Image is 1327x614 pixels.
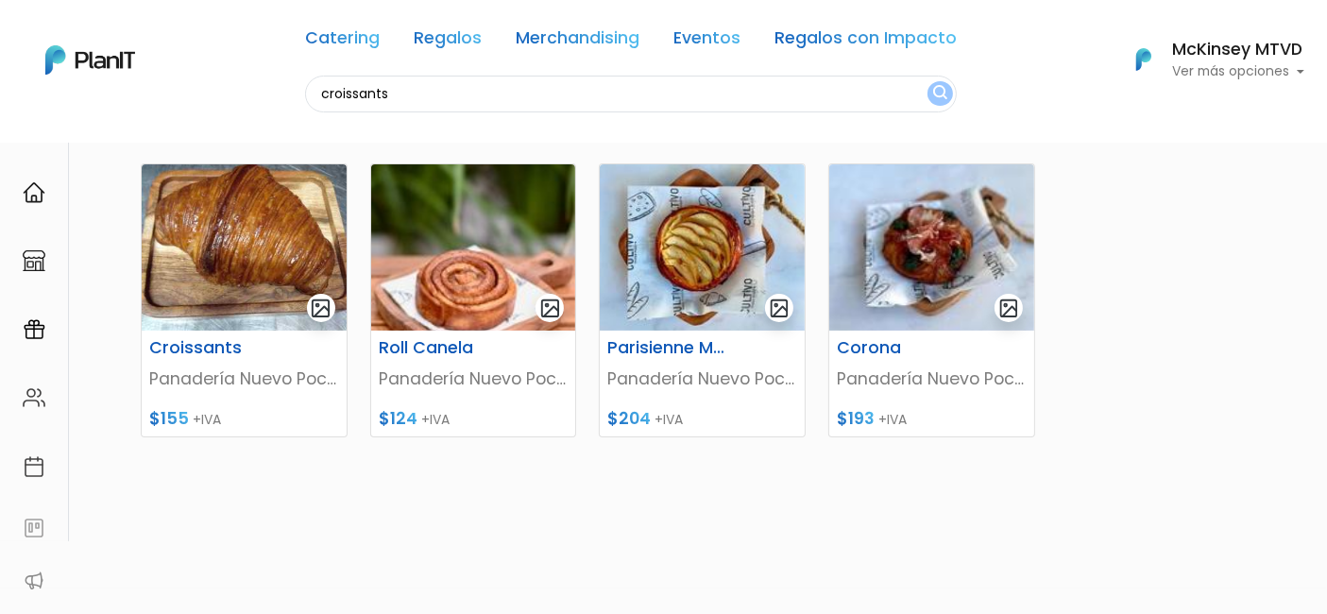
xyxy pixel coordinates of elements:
[149,407,189,430] span: $155
[933,85,947,103] img: search_button-432b6d5273f82d61273b3651a40e1bd1b912527efae98b1b7a1b2c0702e16a8d.svg
[1123,39,1165,80] img: PlanIt Logo
[596,338,738,358] h6: Parisienne Manzana
[370,163,577,437] a: gallery-light Roll Canela Panadería Nuevo Pocitos $124 +IVA
[1112,35,1304,84] button: PlanIt Logo McKinsey MTVD Ver más opciones
[600,164,805,331] img: thumb_WhatsApp_Image_2025-07-17_at_17.30.52__1_.jpeg
[23,386,45,409] img: people-662611757002400ad9ed0e3c099ab2801c6687ba6c219adb57efc949bc21e19d.svg
[655,410,683,429] span: +IVA
[141,163,348,437] a: gallery-light Croissants Panadería Nuevo Pocitos $155 +IVA
[878,410,907,429] span: +IVA
[828,163,1035,437] a: gallery-light Corona Panadería Nuevo Pocitos $193 +IVA
[305,30,380,53] a: Catering
[1172,65,1304,78] p: Ver más opciones
[23,455,45,478] img: calendar-87d922413cdce8b2cf7b7f5f62616a5cf9e4887200fb71536465627b3292af00.svg
[837,407,875,430] span: $193
[1172,42,1304,59] h6: McKinsey MTVD
[516,30,639,53] a: Merchandising
[539,298,561,319] img: gallery-light
[829,164,1034,331] img: thumb_WhatsApp_Image_2025-07-17_at_17.31.20__1_.jpeg
[97,18,272,55] div: ¿Necesitás ayuda?
[23,517,45,539] img: feedback-78b5a0c8f98aac82b08bfc38622c3050aee476f2c9584af64705fc4e61158814.svg
[379,407,417,430] span: $124
[305,76,957,112] input: Buscá regalos, desayunos, y más
[310,298,332,319] img: gallery-light
[149,367,339,391] p: Panadería Nuevo Pocitos
[142,164,347,331] img: thumb_WhatsApp_Image_2023-08-31_at_13.46.34.jpeg
[774,30,957,53] a: Regalos con Impacto
[414,30,482,53] a: Regalos
[421,410,450,429] span: +IVA
[23,181,45,204] img: home-e721727adea9d79c4d83392d1f703f7f8bce08238fde08b1acbfd93340b81755.svg
[825,338,967,358] h6: Corona
[379,367,569,391] p: Panadería Nuevo Pocitos
[607,407,651,430] span: $204
[837,367,1027,391] p: Panadería Nuevo Pocitos
[45,45,135,75] img: PlanIt Logo
[599,163,806,437] a: gallery-light Parisienne Manzana Panadería Nuevo Pocitos $204 +IVA
[193,410,221,429] span: +IVA
[673,30,740,53] a: Eventos
[998,298,1020,319] img: gallery-light
[769,298,791,319] img: gallery-light
[371,164,576,331] img: thumb_WhatsApp_Image_2025-07-17_at_17.30.21__1_.jpeg
[23,249,45,272] img: marketplace-4ceaa7011d94191e9ded77b95e3339b90024bf715f7c57f8cf31f2d8c509eaba.svg
[23,318,45,341] img: campaigns-02234683943229c281be62815700db0a1741e53638e28bf9629b52c665b00959.svg
[138,338,280,358] h6: Croissants
[607,367,797,391] p: Panadería Nuevo Pocitos
[367,338,509,358] h6: Roll Canela
[23,570,45,592] img: partners-52edf745621dab592f3b2c58e3bca9d71375a7ef29c3b500c9f145b62cc070d4.svg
